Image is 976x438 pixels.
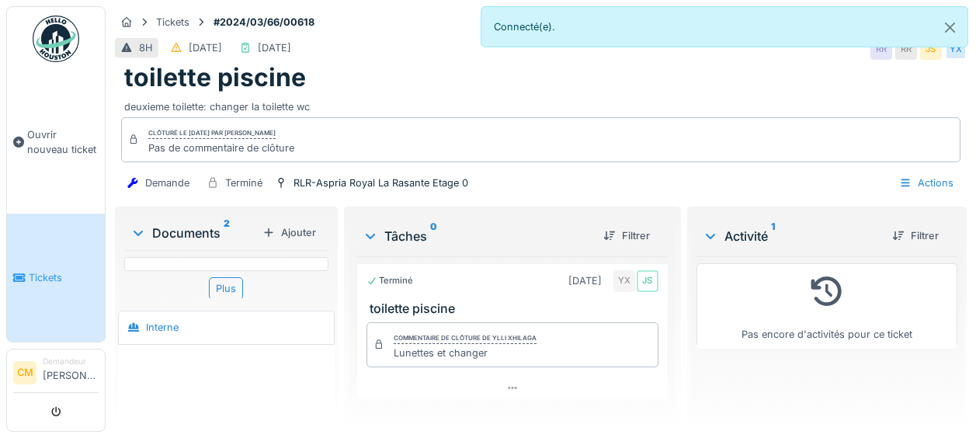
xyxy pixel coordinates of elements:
div: Ajouter [256,222,322,243]
div: Terminé [225,176,262,190]
div: JS [920,38,942,60]
div: Pas encore d'activités pour ce ticket [707,270,947,342]
div: deuxieme toilette: changer la toilette wc [124,93,957,114]
div: RR [895,38,917,60]
div: Commentaire de clôture de Ylli Xhilaga [394,333,537,344]
strong: #2024/03/66/00618 [207,15,321,30]
div: Plus [209,277,243,300]
div: Tickets [156,15,189,30]
a: Ouvrir nouveau ticket [7,71,105,214]
div: Actions [892,172,960,194]
sup: 2 [224,224,230,242]
div: RR [870,38,892,60]
a: CM Demandeur[PERSON_NAME] [13,356,99,393]
div: Lunettes et changer [394,346,537,360]
div: Demandeur [43,356,99,367]
div: Demande [145,176,189,190]
span: Ouvrir nouveau ticket [27,127,99,157]
span: Tickets [29,270,99,285]
img: Badge_color-CXgf-gQk.svg [33,16,79,62]
div: Filtrer [597,225,656,246]
button: Close [933,7,967,48]
div: Tâches [363,227,591,245]
div: Pas de commentaire de clôture [148,141,294,155]
div: [DATE] [189,40,222,55]
div: [DATE] [568,273,602,288]
h3: toilette piscine [370,301,662,316]
sup: 1 [771,227,775,245]
div: RLR-Aspria Royal La Rasante Etage 0 [293,176,468,190]
div: [DATE] [258,40,291,55]
div: Documents [130,224,256,242]
div: Interne [146,320,179,335]
div: YX [945,38,967,60]
div: JS [637,270,658,292]
div: Filtrer [886,225,945,246]
sup: 0 [430,227,437,245]
li: CM [13,361,36,384]
h1: toilette piscine [124,63,306,92]
li: [PERSON_NAME] [43,356,99,389]
div: Connecté(e). [481,6,969,47]
div: 8H [139,40,153,55]
a: Tickets [7,214,105,342]
div: YX [613,270,635,292]
div: Clôturé le [DATE] par [PERSON_NAME] [148,128,276,139]
div: Terminé [366,274,413,287]
div: Activité [703,227,880,245]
